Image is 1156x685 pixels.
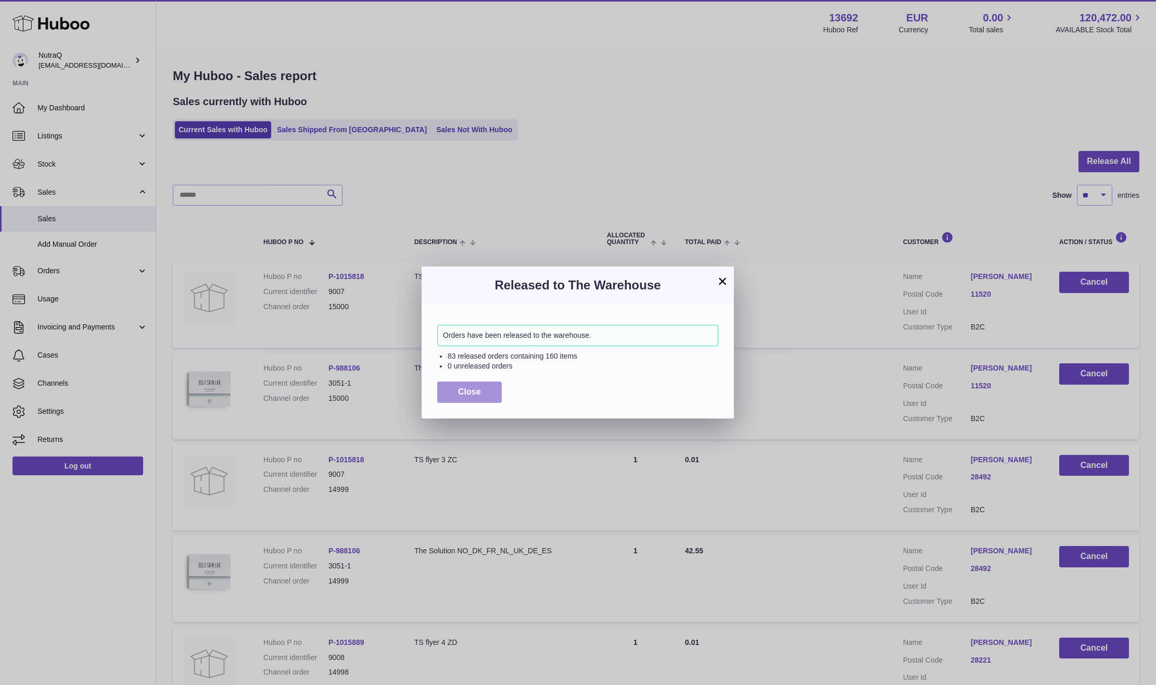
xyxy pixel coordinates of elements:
button: × [716,275,729,287]
li: 0 unreleased orders [448,361,718,371]
span: Close [458,387,481,396]
button: Close [437,382,502,403]
div: Orders have been released to the warehouse. [437,325,718,346]
h3: Released to The Warehouse [437,277,718,294]
li: 83 released orders containing 160 items [448,351,718,361]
